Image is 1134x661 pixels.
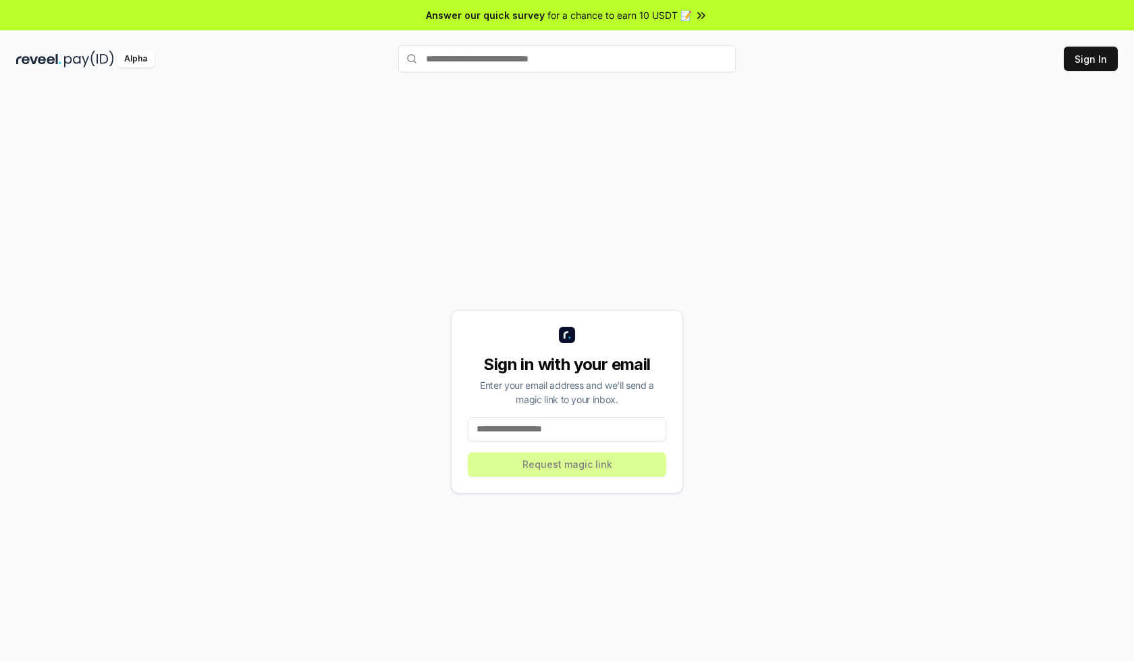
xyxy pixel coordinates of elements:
[547,8,692,22] span: for a chance to earn 10 USDT 📝
[117,51,155,68] div: Alpha
[1064,47,1118,71] button: Sign In
[468,354,666,375] div: Sign in with your email
[64,51,114,68] img: pay_id
[468,378,666,406] div: Enter your email address and we’ll send a magic link to your inbox.
[559,327,575,343] img: logo_small
[16,51,61,68] img: reveel_dark
[426,8,545,22] span: Answer our quick survey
